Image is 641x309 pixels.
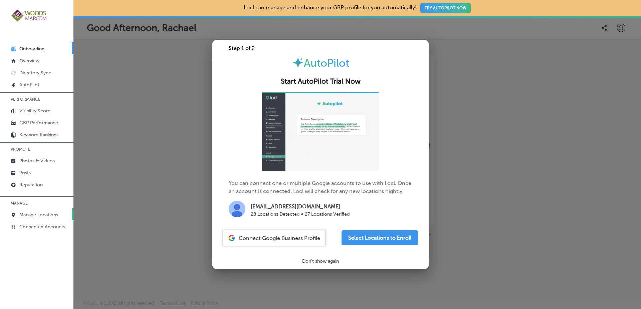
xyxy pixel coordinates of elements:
p: Photos & Videos [19,158,55,164]
p: Onboarding [19,46,44,52]
p: Reputation [19,182,43,188]
img: ap-gif [262,92,379,171]
p: Don't show again [302,258,339,264]
span: Connect Google Business Profile [239,235,320,241]
p: Keyword Rankings [19,132,58,138]
p: AutoPilot [19,82,39,88]
span: AutoPilot [304,57,349,69]
p: [EMAIL_ADDRESS][DOMAIN_NAME] [251,203,350,211]
p: Posts [19,170,31,176]
p: 28 Locations Detected ● 27 Locations Verified [251,211,350,218]
button: Select Locations to Enroll [342,230,418,245]
p: GBP Performance [19,120,58,126]
p: Visibility Score [19,108,50,114]
p: You can connect one or multiple Google accounts to use with Locl. Once an account is connected, L... [229,92,412,220]
button: TRY AUTOPILOT NOW [420,3,471,13]
p: Overview [19,58,39,64]
h2: Start AutoPilot Trial Now [220,77,421,86]
p: Manage Locations [19,212,58,218]
p: Connected Accounts [19,224,65,230]
img: 4a29b66a-e5ec-43cd-850c-b989ed1601aaLogo_Horizontal_BerryOlive_1000.jpg [11,9,47,22]
p: Directory Sync [19,70,51,76]
div: Step 1 of 2 [212,45,429,51]
img: autopilot-icon [292,57,304,68]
